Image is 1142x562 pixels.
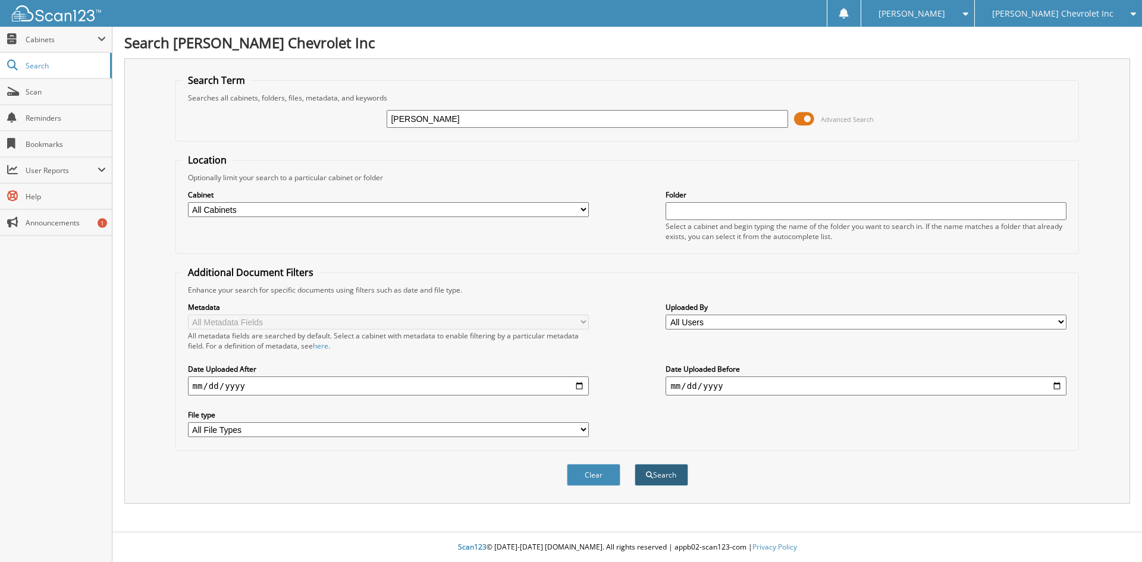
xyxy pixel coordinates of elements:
[188,302,589,312] label: Metadata
[182,172,1073,183] div: Optionally limit your search to a particular cabinet or folder
[188,410,589,420] label: File type
[112,533,1142,562] div: © [DATE]-[DATE] [DOMAIN_NAME]. All rights reserved | appb02-scan123-com |
[12,5,101,21] img: scan123-logo-white.svg
[182,285,1073,295] div: Enhance your search for specific documents using filters such as date and file type.
[26,113,106,123] span: Reminders
[26,218,106,228] span: Announcements
[313,341,328,351] a: here
[188,364,589,374] label: Date Uploaded After
[458,542,487,552] span: Scan123
[879,10,945,17] span: [PERSON_NAME]
[26,139,106,149] span: Bookmarks
[26,61,104,71] span: Search
[182,153,233,167] legend: Location
[992,10,1113,17] span: [PERSON_NAME] Chevrolet Inc
[182,74,251,87] legend: Search Term
[635,464,688,486] button: Search
[26,191,106,202] span: Help
[26,87,106,97] span: Scan
[26,165,98,175] span: User Reports
[567,464,620,486] button: Clear
[666,221,1066,241] div: Select a cabinet and begin typing the name of the folder you want to search in. If the name match...
[821,115,874,124] span: Advanced Search
[666,364,1066,374] label: Date Uploaded Before
[182,93,1073,103] div: Searches all cabinets, folders, files, metadata, and keywords
[666,302,1066,312] label: Uploaded By
[188,376,589,395] input: start
[98,218,107,228] div: 1
[666,190,1066,200] label: Folder
[666,376,1066,395] input: end
[26,34,98,45] span: Cabinets
[188,331,589,351] div: All metadata fields are searched by default. Select a cabinet with metadata to enable filtering b...
[188,190,589,200] label: Cabinet
[182,266,319,279] legend: Additional Document Filters
[752,542,797,552] a: Privacy Policy
[124,33,1130,52] h1: Search [PERSON_NAME] Chevrolet Inc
